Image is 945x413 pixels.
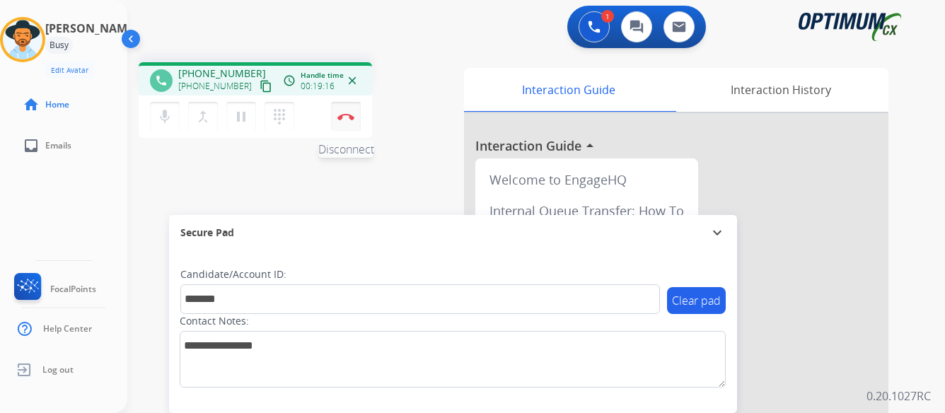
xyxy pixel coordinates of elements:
label: Contact Notes: [180,314,249,328]
span: Log out [42,364,74,376]
mat-icon: expand_more [709,224,726,241]
mat-icon: content_copy [260,80,272,93]
span: Handle time [301,70,344,81]
img: avatar [3,20,42,59]
p: 0.20.1027RC [866,388,931,405]
label: Candidate/Account ID: [180,267,286,281]
mat-icon: phone [155,74,168,87]
a: FocalPoints [11,273,96,306]
div: Interaction Guide [464,68,673,112]
img: control [337,113,354,120]
div: 1 [601,10,614,23]
span: Disconnect [318,141,374,158]
button: Edit Avatar [45,62,94,78]
span: [PHONE_NUMBER] [178,81,252,92]
span: Help Center [43,323,92,335]
div: Welcome to EngageHQ [481,164,692,195]
span: Home [45,99,69,110]
div: Interaction History [673,68,888,112]
mat-icon: dialpad [271,108,288,125]
h3: [PERSON_NAME] [45,20,137,37]
button: Disconnect [331,102,361,132]
span: 00:19:16 [301,81,335,92]
mat-icon: close [346,74,359,87]
mat-icon: access_time [283,74,296,87]
div: Internal Queue Transfer: How To [481,195,692,226]
mat-icon: inbox [23,137,40,154]
span: Emails [45,140,71,151]
mat-icon: merge_type [195,108,211,125]
span: Secure Pad [180,226,234,240]
mat-icon: pause [233,108,250,125]
span: FocalPoints [50,284,96,295]
mat-icon: home [23,96,40,113]
div: Busy [45,37,73,54]
mat-icon: mic [156,108,173,125]
span: [PHONE_NUMBER] [178,66,266,81]
button: Clear pad [667,287,726,314]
